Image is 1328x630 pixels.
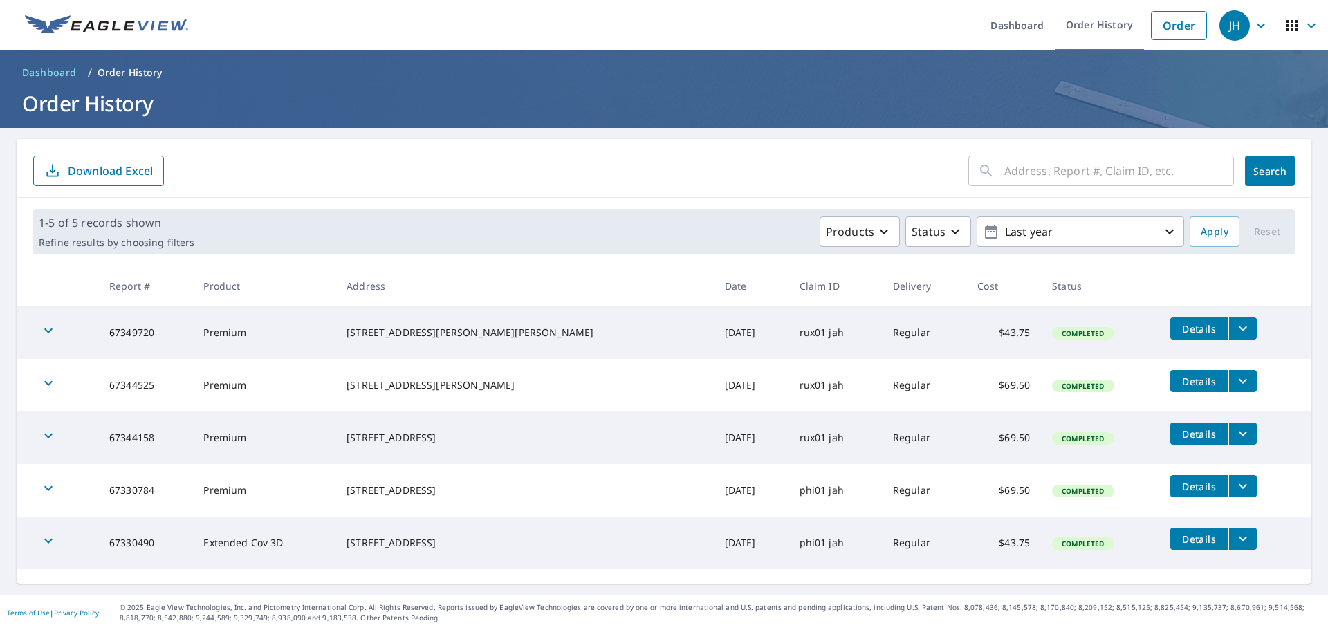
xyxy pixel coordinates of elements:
[1053,486,1112,496] span: Completed
[1179,375,1220,388] span: Details
[882,411,966,464] td: Regular
[1219,10,1250,41] div: JH
[1190,216,1239,247] button: Apply
[98,306,192,359] td: 67349720
[826,223,874,240] p: Products
[966,411,1041,464] td: $69.50
[192,464,335,517] td: Premium
[882,464,966,517] td: Regular
[1053,434,1112,443] span: Completed
[788,266,882,306] th: Claim ID
[714,359,788,411] td: [DATE]
[98,359,192,411] td: 67344525
[1179,322,1220,335] span: Details
[22,66,77,80] span: Dashboard
[1170,370,1228,392] button: detailsBtn-67344525
[1245,156,1295,186] button: Search
[788,517,882,569] td: phi01 jah
[882,306,966,359] td: Regular
[882,359,966,411] td: Regular
[966,464,1041,517] td: $69.50
[120,602,1321,623] p: © 2025 Eagle View Technologies, Inc. and Pictometry International Corp. All Rights Reserved. Repo...
[192,306,335,359] td: Premium
[966,306,1041,359] td: $43.75
[788,306,882,359] td: rux01 jah
[714,266,788,306] th: Date
[33,156,164,186] button: Download Excel
[1053,381,1112,391] span: Completed
[347,326,703,340] div: [STREET_ADDRESS][PERSON_NAME][PERSON_NAME]
[98,411,192,464] td: 67344158
[192,266,335,306] th: Product
[1179,532,1220,546] span: Details
[1201,223,1228,241] span: Apply
[1228,317,1257,340] button: filesDropdownBtn-67349720
[788,464,882,517] td: phi01 jah
[882,266,966,306] th: Delivery
[714,517,788,569] td: [DATE]
[17,89,1311,118] h1: Order History
[788,359,882,411] td: rux01 jah
[977,216,1184,247] button: Last year
[68,163,153,178] p: Download Excel
[17,62,82,84] a: Dashboard
[17,62,1311,84] nav: breadcrumb
[912,223,946,240] p: Status
[7,608,50,618] a: Terms of Use
[714,411,788,464] td: [DATE]
[98,464,192,517] td: 67330784
[714,464,788,517] td: [DATE]
[1170,475,1228,497] button: detailsBtn-67330784
[1228,475,1257,497] button: filesDropdownBtn-67330784
[98,66,163,80] p: Order History
[820,216,900,247] button: Products
[905,216,971,247] button: Status
[966,517,1041,569] td: $43.75
[1041,266,1159,306] th: Status
[347,483,703,497] div: [STREET_ADDRESS]
[882,517,966,569] td: Regular
[347,378,703,392] div: [STREET_ADDRESS][PERSON_NAME]
[1228,370,1257,392] button: filesDropdownBtn-67344525
[788,411,882,464] td: rux01 jah
[88,64,92,81] li: /
[1170,317,1228,340] button: detailsBtn-67349720
[25,15,188,36] img: EV Logo
[966,266,1041,306] th: Cost
[98,517,192,569] td: 67330490
[1228,528,1257,550] button: filesDropdownBtn-67330490
[39,237,194,249] p: Refine results by choosing filters
[1004,151,1234,190] input: Address, Report #, Claim ID, etc.
[54,608,99,618] a: Privacy Policy
[7,609,99,617] p: |
[1151,11,1207,40] a: Order
[192,411,335,464] td: Premium
[1053,328,1112,338] span: Completed
[1053,539,1112,548] span: Completed
[1179,427,1220,441] span: Details
[1179,480,1220,493] span: Details
[1256,165,1284,178] span: Search
[98,266,192,306] th: Report #
[335,266,714,306] th: Address
[999,220,1161,244] p: Last year
[192,359,335,411] td: Premium
[1170,528,1228,550] button: detailsBtn-67330490
[1170,423,1228,445] button: detailsBtn-67344158
[347,536,703,550] div: [STREET_ADDRESS]
[192,517,335,569] td: Extended Cov 3D
[714,306,788,359] td: [DATE]
[966,359,1041,411] td: $69.50
[39,214,194,231] p: 1-5 of 5 records shown
[1228,423,1257,445] button: filesDropdownBtn-67344158
[347,431,703,445] div: [STREET_ADDRESS]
